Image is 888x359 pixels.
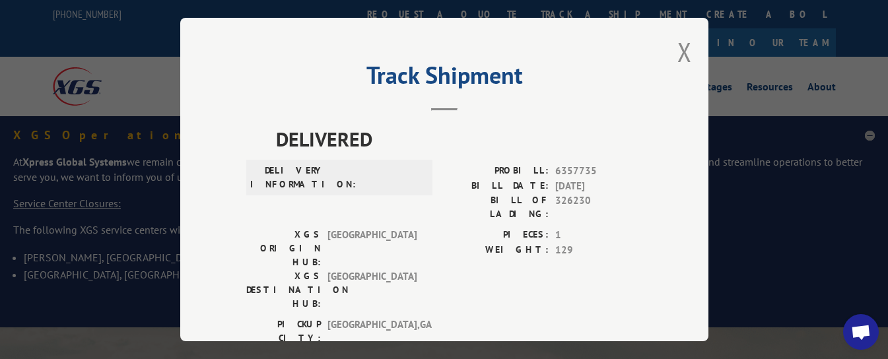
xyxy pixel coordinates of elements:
span: 326230 [555,193,642,221]
span: [GEOGRAPHIC_DATA] [327,269,417,311]
label: PROBILL: [444,164,549,179]
span: [GEOGRAPHIC_DATA] , GA [327,317,417,345]
label: XGS ORIGIN HUB: [246,228,321,269]
span: [GEOGRAPHIC_DATA] [327,228,417,269]
label: DELIVERY INFORMATION: [250,164,325,191]
label: PIECES: [444,228,549,243]
h2: Track Shipment [246,66,642,91]
label: PICKUP CITY: [246,317,321,345]
span: 1 [555,228,642,243]
label: WEIGHT: [444,243,549,258]
label: BILL DATE: [444,179,549,194]
button: Close modal [677,34,692,69]
span: [DATE] [555,179,642,194]
label: BILL OF LADING: [444,193,549,221]
label: XGS DESTINATION HUB: [246,269,321,311]
span: 129 [555,243,642,258]
span: DELIVERED [276,124,642,154]
span: 6357735 [555,164,642,179]
a: Open chat [843,314,879,350]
